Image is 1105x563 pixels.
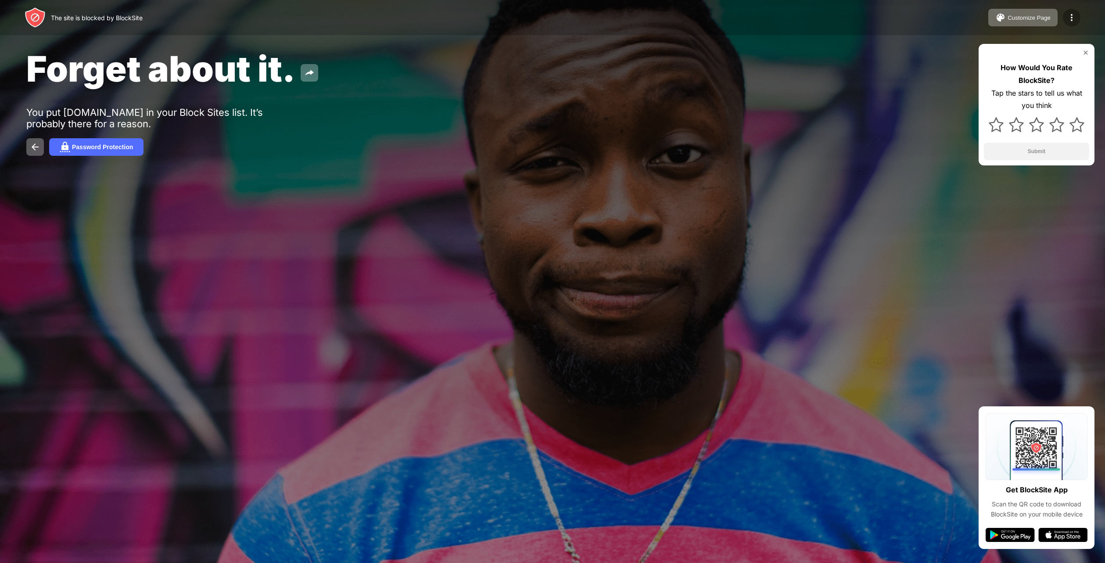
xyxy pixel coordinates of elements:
img: back.svg [30,142,40,152]
div: Tap the stars to tell us what you think [984,87,1089,112]
img: qrcode.svg [986,413,1087,480]
div: The site is blocked by BlockSite [51,14,143,22]
img: star.svg [1049,117,1064,132]
div: Scan the QR code to download BlockSite on your mobile device [986,499,1087,519]
img: star.svg [1029,117,1044,132]
img: star.svg [1009,117,1024,132]
img: star.svg [989,117,1004,132]
button: Submit [984,143,1089,160]
button: Password Protection [49,138,144,156]
img: password.svg [60,142,70,152]
img: menu-icon.svg [1066,12,1077,23]
img: rate-us-close.svg [1082,49,1089,56]
img: star.svg [1069,117,1084,132]
img: google-play.svg [986,528,1035,542]
span: Forget about it. [26,47,295,90]
img: share.svg [304,68,315,78]
img: pallet.svg [995,12,1006,23]
img: app-store.svg [1038,528,1087,542]
div: You put [DOMAIN_NAME] in your Block Sites list. It’s probably there for a reason. [26,107,298,129]
div: Get BlockSite App [1006,484,1068,496]
button: Customize Page [988,9,1058,26]
img: header-logo.svg [25,7,46,28]
div: How Would You Rate BlockSite? [984,61,1089,87]
div: Password Protection [72,143,133,151]
div: Customize Page [1008,14,1051,21]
